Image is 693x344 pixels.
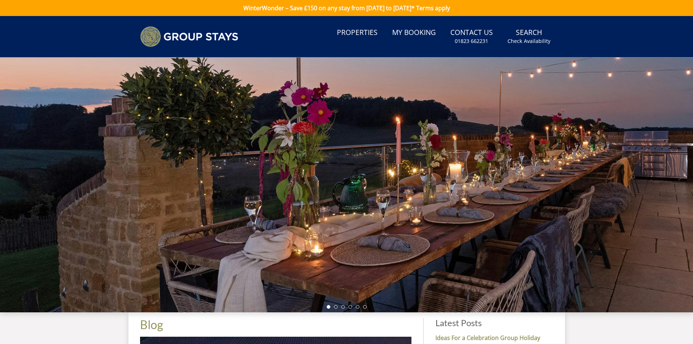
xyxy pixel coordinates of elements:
img: Group Stays [140,26,238,47]
small: 01823 662231 [455,37,488,45]
a: My Booking [389,25,439,41]
a: Properties [334,25,381,41]
a: Contact Us01823 662231 [447,25,496,48]
small: Check Availability [507,37,550,45]
a: Blog [140,317,163,332]
strong: Ideas For a Celebration Group Holiday [435,333,553,342]
a: SearchCheck Availability [505,25,553,48]
a: Latest Posts [435,317,482,328]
